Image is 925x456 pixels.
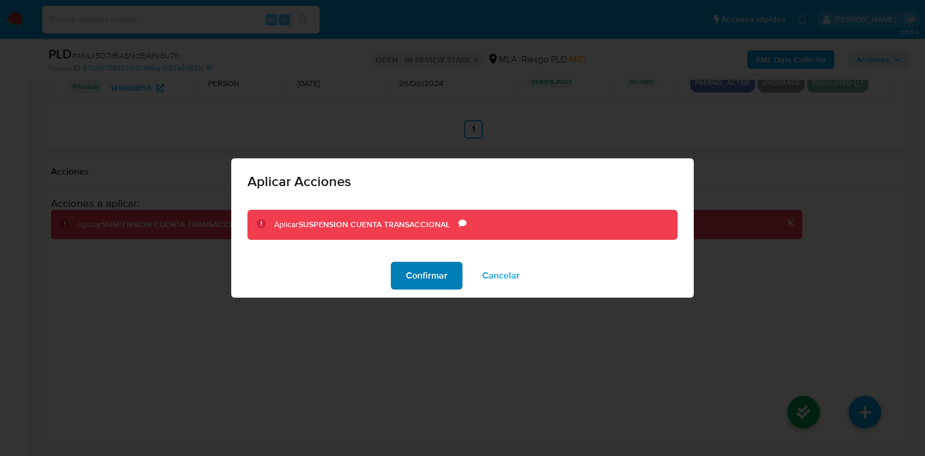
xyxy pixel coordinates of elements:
[406,263,447,288] span: Confirmar
[467,262,535,290] button: Cancelar
[482,263,520,288] span: Cancelar
[274,219,458,231] div: Aplicar
[247,175,678,188] span: Aplicar Acciones
[298,218,450,230] b: SUSPENSION CUENTA TRANSACCIONAL
[391,262,462,290] button: Confirmar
